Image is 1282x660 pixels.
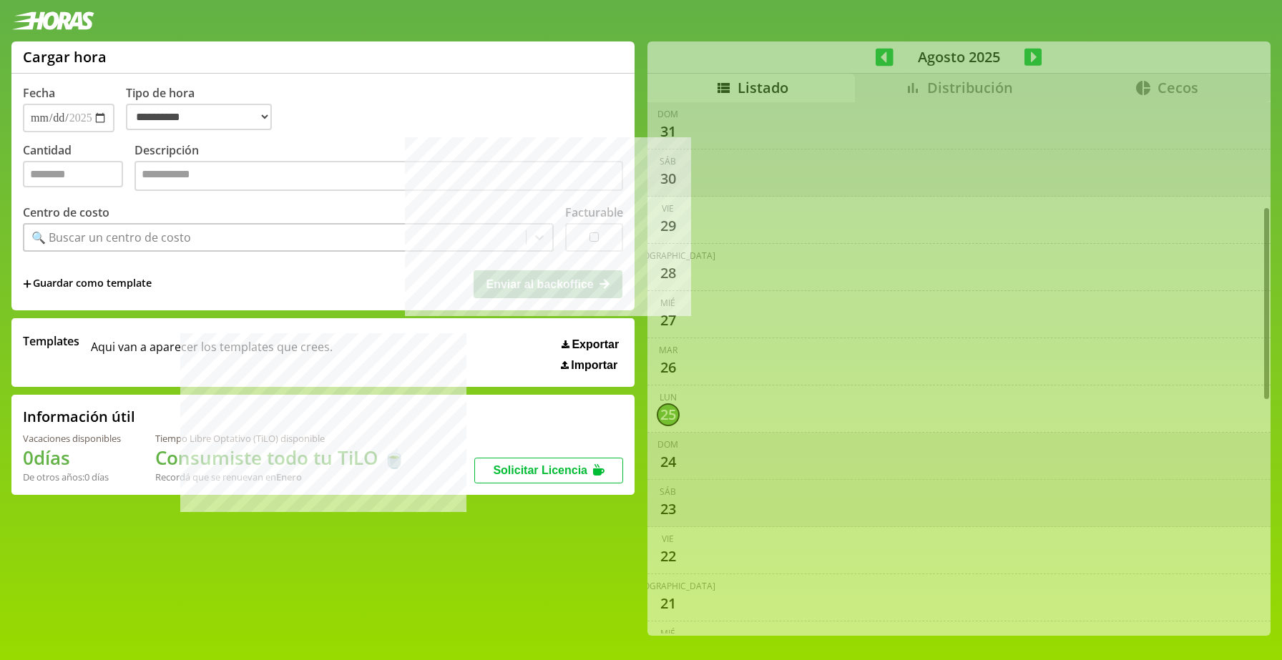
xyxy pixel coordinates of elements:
[23,47,107,67] h1: Cargar hora
[23,85,55,101] label: Fecha
[23,161,123,187] input: Cantidad
[565,205,623,220] label: Facturable
[23,142,134,194] label: Cantidad
[126,85,283,132] label: Tipo de hora
[557,338,623,352] button: Exportar
[134,161,623,191] textarea: Descripción
[134,142,623,194] label: Descripción
[155,432,406,445] div: Tiempo Libre Optativo (TiLO) disponible
[126,104,272,130] select: Tipo de hora
[572,338,619,351] span: Exportar
[23,205,109,220] label: Centro de costo
[23,407,135,426] h2: Información útil
[23,276,31,292] span: +
[23,471,121,483] div: De otros años: 0 días
[23,445,121,471] h1: 0 días
[571,359,617,372] span: Importar
[155,445,406,471] h1: Consumiste todo tu TiLO 🍵
[474,458,623,483] button: Solicitar Licencia
[11,11,94,30] img: logotipo
[31,230,191,245] div: 🔍 Buscar un centro de costo
[23,276,152,292] span: +Guardar como template
[23,333,79,349] span: Templates
[23,432,121,445] div: Vacaciones disponibles
[276,471,302,483] b: Enero
[91,333,333,372] span: Aqui van a aparecer los templates que crees.
[155,471,406,483] div: Recordá que se renuevan en
[493,464,587,476] span: Solicitar Licencia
